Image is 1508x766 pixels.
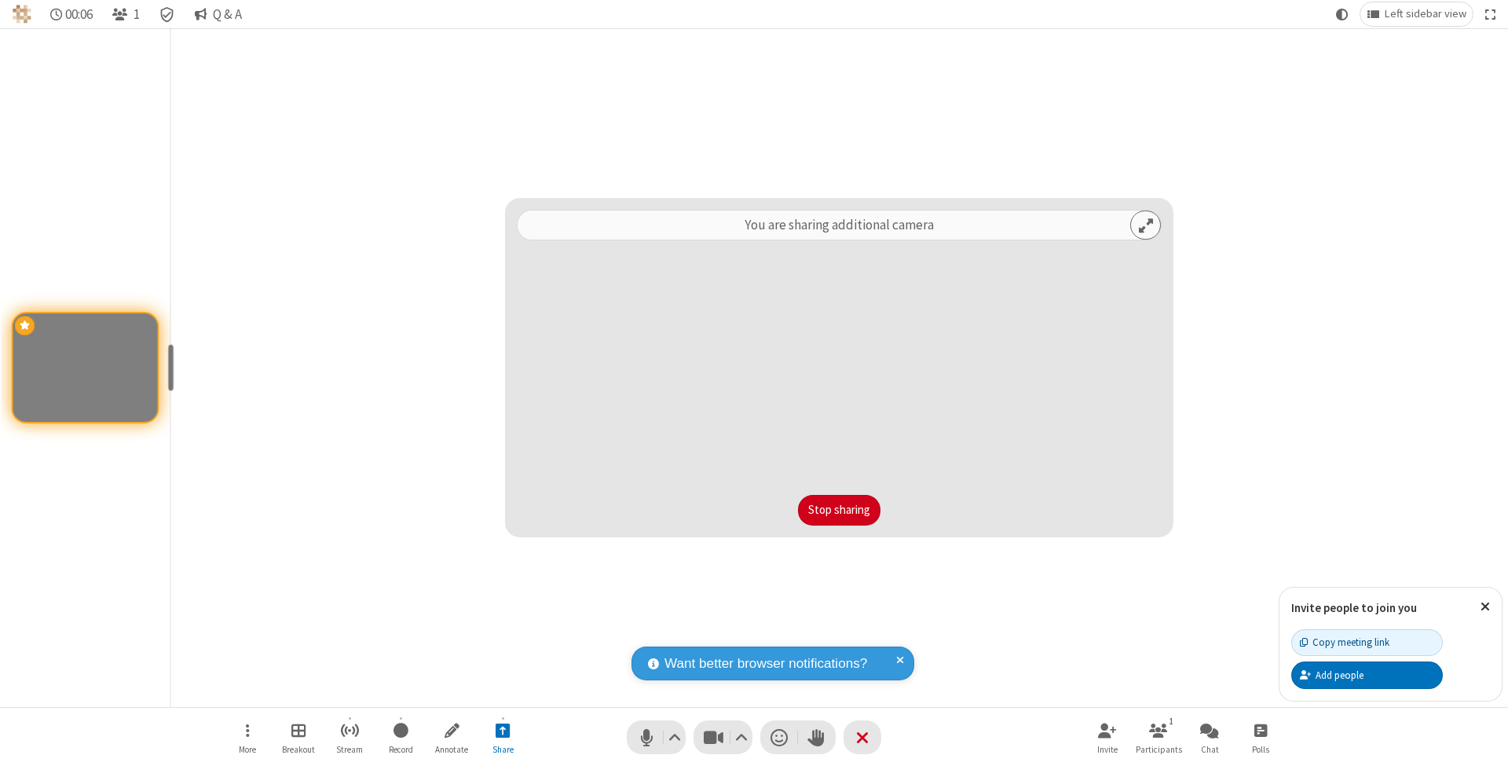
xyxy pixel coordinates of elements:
[1237,715,1284,760] button: Open poll
[1469,588,1502,626] button: Close popover
[1479,2,1503,26] button: Fullscreen
[627,720,686,754] button: Mute (⌘+Shift+A)
[1252,745,1269,754] span: Polls
[224,715,271,760] button: Open menu
[239,745,256,754] span: More
[798,720,836,754] button: Raise hand
[377,715,424,760] button: Start recording
[745,215,934,236] p: You are sharing additional camera
[428,715,475,760] button: Start annotating shared screen
[1186,715,1233,760] button: Open chat
[1360,2,1473,26] button: Change layout
[479,715,526,760] button: Stop sharing additional camera
[336,745,363,754] span: Stream
[1330,2,1355,26] button: Using system theme
[1385,8,1466,20] span: Left sidebar view
[1291,600,1417,615] label: Invite people to join you
[664,654,867,674] span: Want better browser notifications?
[105,2,146,26] button: Open participant list
[1136,745,1182,754] span: Participants
[1084,715,1131,760] button: Invite participants (⌘+Shift+I)
[1201,745,1219,754] span: Chat
[1135,715,1182,760] button: Open participant list
[1165,714,1178,728] div: 1
[134,7,140,22] span: 1
[44,2,100,26] div: Timer
[168,344,174,391] div: resize
[275,715,322,760] button: Manage Breakout Rooms
[731,720,752,754] button: Video setting
[65,7,93,22] span: 00:06
[694,720,752,754] button: Stop video (⌘+Shift+V)
[435,745,468,754] span: Annotate
[1291,629,1443,656] button: Copy meeting link
[798,495,880,526] button: Stop sharing
[1130,211,1161,240] button: Expand preview
[664,720,686,754] button: Audio settings
[282,745,315,754] span: Breakout
[1300,635,1389,650] div: Copy meeting link
[389,745,413,754] span: Record
[1097,745,1118,754] span: Invite
[152,2,182,26] div: Meeting details Encryption enabled
[844,720,881,754] button: End or leave meeting
[13,5,31,24] img: QA Selenium DO NOT DELETE OR CHANGE
[492,745,514,754] span: Share
[1291,662,1443,688] button: Add people
[326,715,373,760] button: Start streaming
[188,2,248,26] button: Q & A
[760,720,798,754] button: Send a reaction
[213,7,242,22] span: Q & A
